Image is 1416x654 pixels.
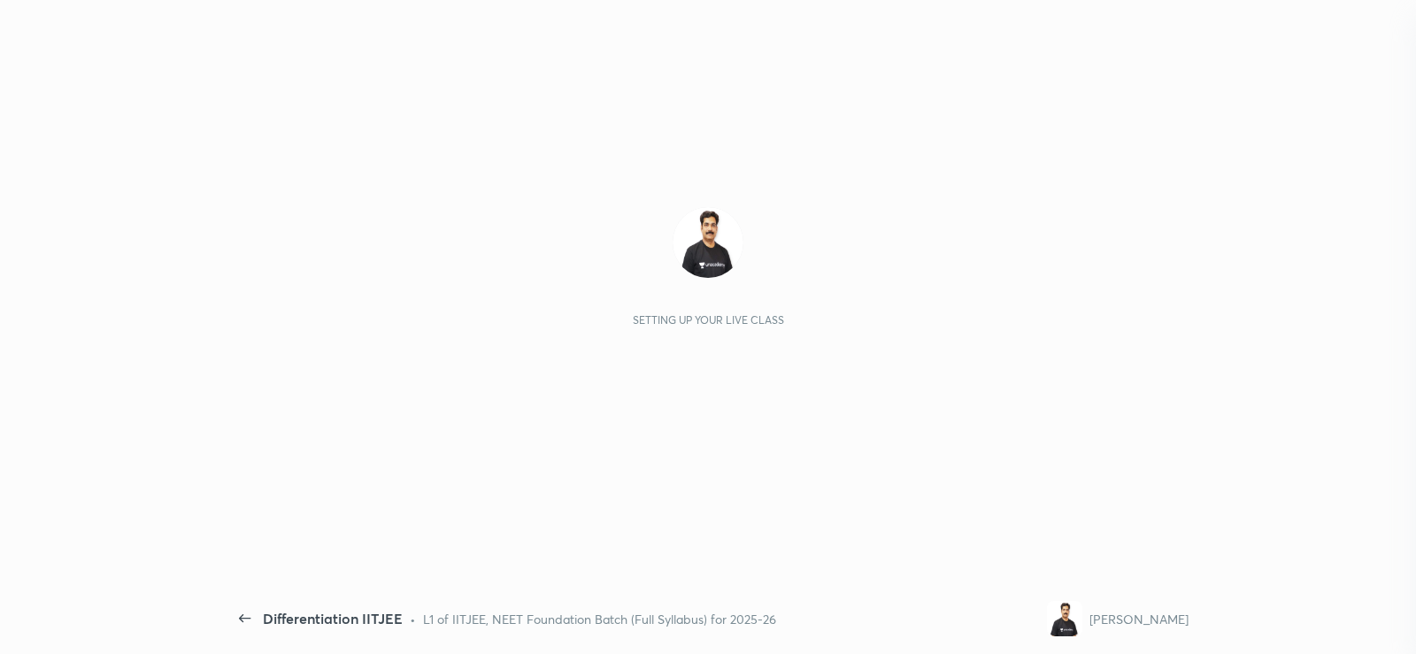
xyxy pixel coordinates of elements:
div: [PERSON_NAME] [1089,610,1189,628]
div: L1 of IITJEE, NEET Foundation Batch (Full Syllabus) for 2025-26 [423,610,776,628]
div: Differentiation IITJEE [263,608,403,629]
div: Setting up your live class [633,313,784,327]
img: 144b345530af4266b4014317b2bf6637.jpg [1047,601,1082,636]
div: • [410,610,416,628]
img: 144b345530af4266b4014317b2bf6637.jpg [673,207,743,278]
